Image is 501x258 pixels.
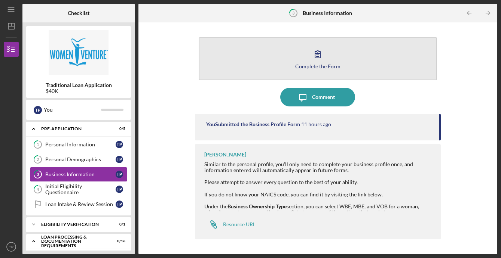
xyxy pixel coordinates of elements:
strong: Business Ownership Type [227,203,287,209]
tspan: 3 [37,172,39,177]
a: 4Initial Eligibility QuestionnaireTP [30,182,127,197]
div: T P [116,156,123,163]
div: Eligibility Verification [41,222,107,227]
time: 2025-09-05 01:25 [301,121,331,127]
div: [PERSON_NAME] [204,152,246,158]
tspan: 1 [37,142,39,147]
div: T P [116,201,123,208]
b: Business Information [303,10,352,16]
a: 2Personal DemographicsTP [30,152,127,167]
img: Product logo [26,30,131,75]
text: TP [9,245,13,249]
a: Loan Intake & Review SessionTP [30,197,127,212]
div: T P [116,171,123,178]
div: Personal Demographics [45,156,116,162]
a: 1Personal InformationTP [30,137,127,152]
div: Pre-Application [41,127,107,131]
div: $40K [46,88,112,94]
div: Complete the Form [295,63,340,69]
div: You Submitted the Business Profile Form [206,121,300,127]
div: 0 / 1 [112,222,125,227]
button: TP [4,239,19,254]
div: Initial Eligibility Questionnaire [45,183,116,195]
div: If you do not know your NAICS code, you can find it by visiting the link below. Under the section... [204,192,433,215]
tspan: 3 [292,10,294,15]
div: Comment [312,88,335,106]
b: Checklist [68,10,89,16]
div: T P [116,186,123,193]
a: 3Business InformationTP [30,167,127,182]
div: Business Information [45,171,116,177]
button: Comment [280,88,355,106]
div: 0 / 5 [112,127,125,131]
div: T P [34,106,42,114]
div: 0 / 16 [112,239,125,243]
b: Traditional Loan Application [46,82,112,88]
div: You [44,103,101,116]
div: Loan Processing & Documentation Requirements [41,235,107,248]
tspan: 4 [37,187,39,192]
tspan: 2 [37,157,39,162]
div: Personal Information [45,142,116,147]
button: Complete the Form [199,37,437,80]
div: Similar to the personal profile, you'll only need to complete your business profile once, and inf... [204,161,433,185]
div: Loan Intake & Review Session [45,201,116,207]
a: Resource URL [204,217,256,232]
div: T P [116,141,123,148]
div: Resource URL [223,221,256,227]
